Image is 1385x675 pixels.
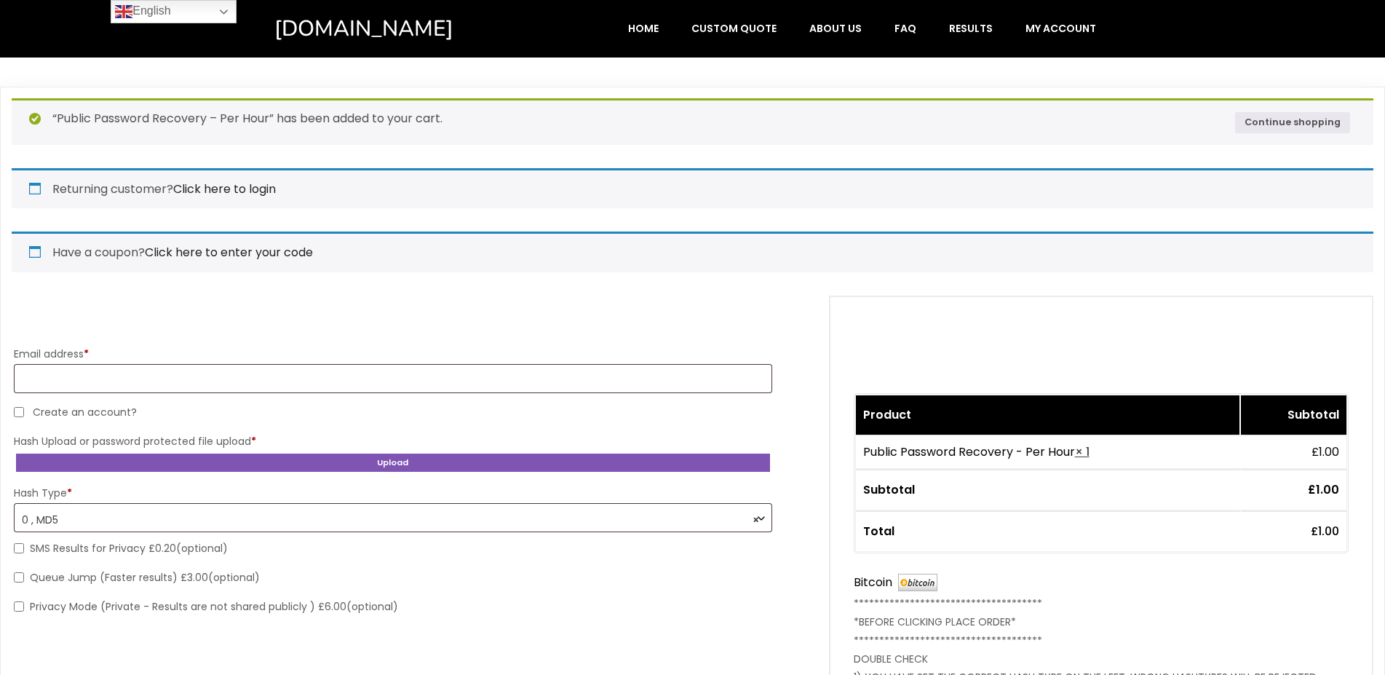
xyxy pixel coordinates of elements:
[829,296,1373,393] h3: Your order
[1308,481,1316,498] span: £
[856,395,1239,435] th: Product
[1311,523,1318,540] span: £
[856,511,1239,551] th: Total
[1311,443,1339,460] bdi: 1.00
[949,22,993,35] span: Results
[1311,523,1339,540] bdi: 1.00
[628,22,659,35] span: Home
[173,181,276,197] a: Click here to login
[856,436,1239,468] td: Public Password Recovery - Per Hour
[1241,395,1346,435] th: Subtotal
[794,15,877,42] a: About Us
[1308,481,1339,498] bdi: 1.00
[879,15,932,42] a: FAQ
[14,599,398,614] label: Privacy Mode (Private - Results are not shared publicly ) £6.00
[894,22,916,35] span: FAQ
[14,570,260,585] label: Queue Jump (Faster results) £3.00
[854,574,937,591] label: Bitcoin
[14,541,228,556] label: SMS Results for Privacy £0.20
[208,570,260,585] span: (optional)
[1075,443,1090,460] strong: × 1
[1311,443,1319,460] span: £
[14,431,772,451] label: Hash Upload or password protected file upload
[145,244,313,261] a: Enter your coupon code
[12,98,1373,145] div: “Public Password Recovery – Per Hour” has been added to your cart.
[613,15,674,42] a: Home
[14,601,24,612] input: Privacy Mode (Private - Results are not shared publicly ) £6.00(optional)
[14,572,24,583] input: Queue Jump (Faster results) £3.00(optional)
[753,513,759,528] span: ×
[67,486,72,500] abbr: required
[14,543,24,553] input: SMS Results for Privacy £0.20(optional)
[14,407,24,417] input: Create an account?
[898,574,937,591] img: Bitcoin
[12,168,1373,209] div: Returning customer?
[14,483,772,503] label: Hash Type
[856,470,1239,510] th: Subtotal
[22,508,764,533] span: 0 , MD5
[251,434,256,449] abbr: required
[1010,15,1111,42] a: My account
[1235,112,1350,133] a: Continue shopping
[14,451,772,474] button: Upload
[274,15,515,43] a: [DOMAIN_NAME]
[115,3,132,20] img: en
[12,232,1373,272] div: Have a coupon?
[934,15,1008,42] a: Results
[176,541,228,556] span: (optional)
[12,303,774,338] h3: Billing details
[33,405,137,419] span: Create an account?
[676,15,792,42] a: Custom Quote
[14,503,772,532] span: 0 , MD5
[809,22,862,35] span: About Us
[346,599,398,614] span: (optional)
[691,22,777,35] span: Custom Quote
[14,344,772,364] label: Email address
[1025,22,1096,35] span: My account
